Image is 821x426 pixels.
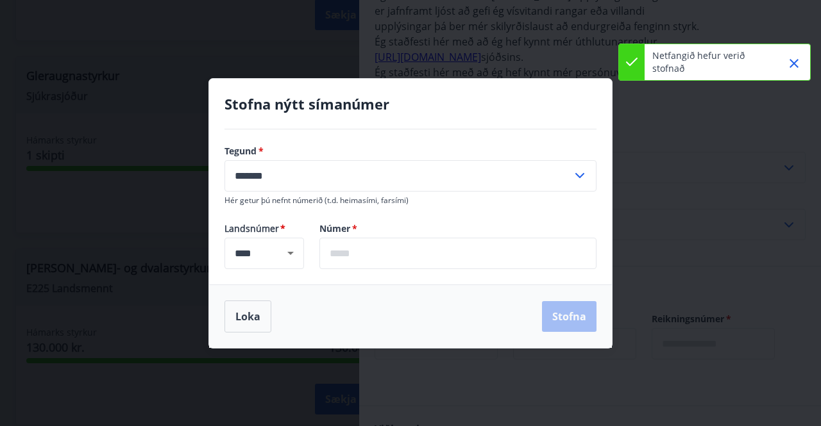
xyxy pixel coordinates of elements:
[783,53,805,74] button: Close
[224,222,304,235] span: Landsnúmer
[224,94,597,113] h4: Stofna nýtt símanúmer
[319,238,597,269] div: Númer
[652,49,765,75] p: Netfangið hefur verið stofnað
[224,145,597,158] label: Tegund
[224,300,271,332] button: Loka
[224,195,409,206] span: Hér getur þú nefnt númerið (t.d. heimasími, farsími)
[319,222,597,235] label: Númer
[282,244,300,262] button: Open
